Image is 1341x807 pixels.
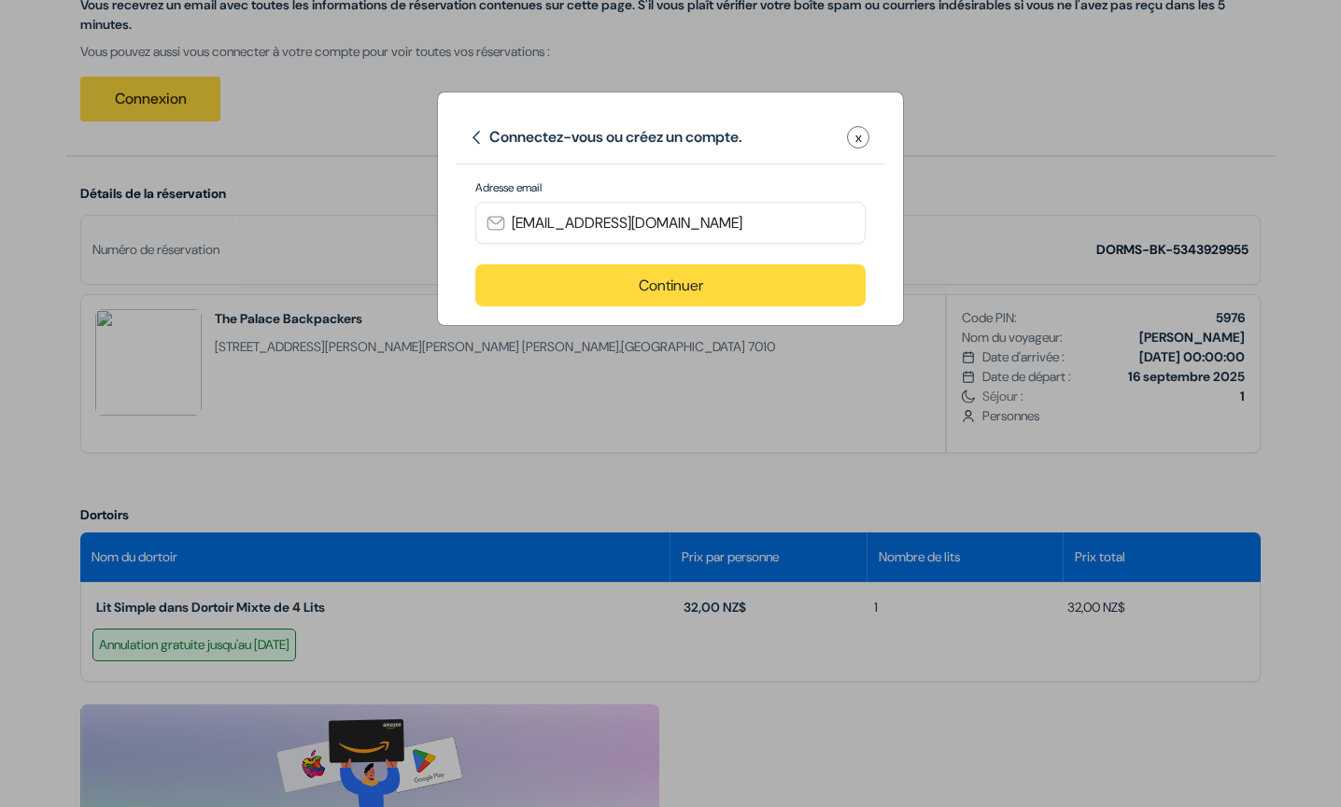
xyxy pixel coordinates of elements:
button: Close [847,126,869,149]
img: email.png [487,214,505,233]
span: x [855,128,862,148]
button: Continuer [475,264,866,306]
div: Connectez-vous ou créez un compte. [472,126,742,149]
img: arrow-left.svg [472,131,480,145]
label: Adresse email [475,179,866,196]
